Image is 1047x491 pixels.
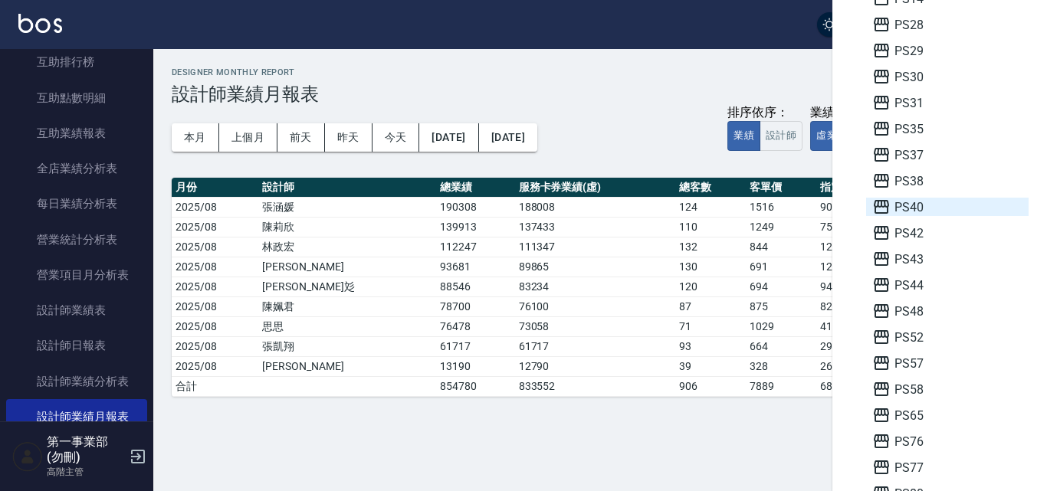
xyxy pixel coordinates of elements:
span: PS43 [872,250,1022,268]
span: PS76 [872,432,1022,450]
span: PS58 [872,380,1022,398]
span: PS38 [872,172,1022,190]
span: PS65 [872,406,1022,424]
span: PS44 [872,276,1022,294]
span: PS57 [872,354,1022,372]
span: PS29 [872,41,1022,60]
span: PS40 [872,198,1022,216]
span: PS31 [872,93,1022,112]
span: PS35 [872,119,1022,138]
span: PS30 [872,67,1022,86]
span: PS28 [872,15,1022,34]
span: PS52 [872,328,1022,346]
span: PS77 [872,458,1022,476]
span: PS37 [872,146,1022,164]
span: PS48 [872,302,1022,320]
span: PS42 [872,224,1022,242]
